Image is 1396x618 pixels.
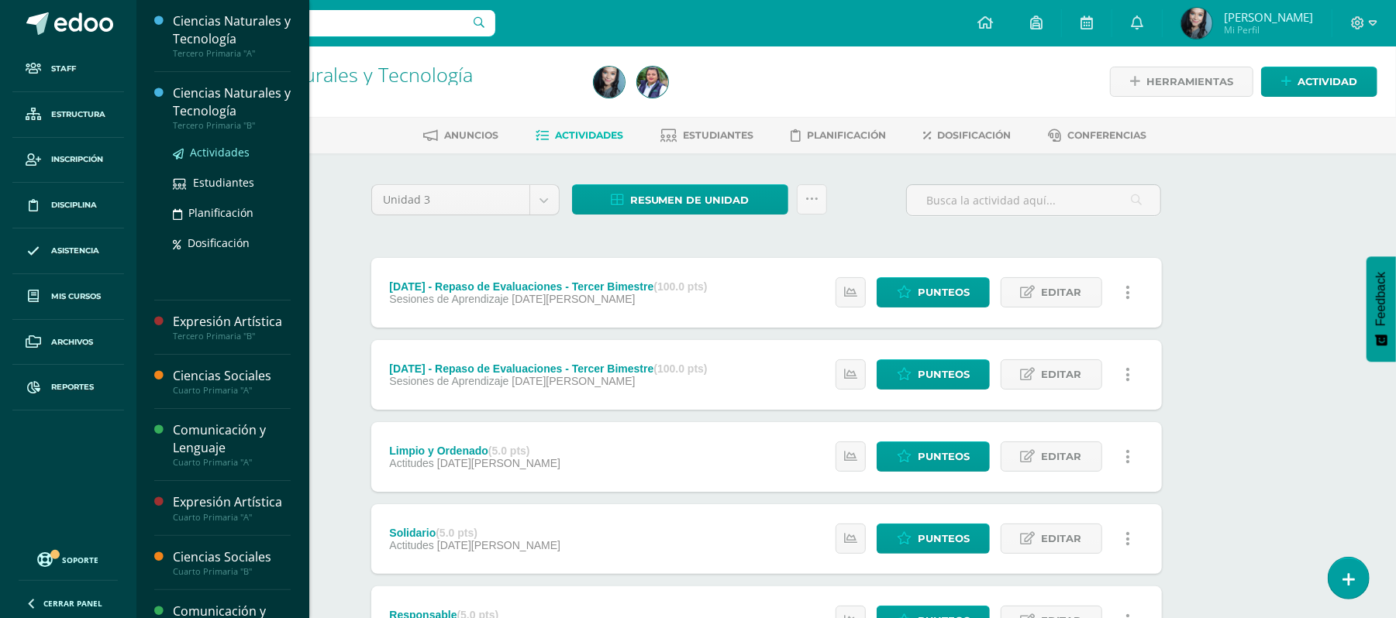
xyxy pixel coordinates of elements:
[512,375,635,387] span: [DATE][PERSON_NAME]
[173,204,291,221] a: Planificación
[51,63,76,75] span: Staff
[630,186,750,215] span: Resumen de unidad
[195,61,473,88] a: Ciencias Naturales y Tecnología
[918,360,970,389] span: Punteos
[389,527,560,539] div: Solidario
[193,175,254,190] span: Estudiantes
[923,123,1011,148] a: Dosificación
[173,367,291,385] div: Ciencias Sociales
[51,153,103,166] span: Inscripción
[190,145,250,160] span: Actividades
[173,421,291,457] div: Comunicación y Lenguaje
[43,598,102,609] span: Cerrar panel
[173,84,291,131] a: Ciencias Naturales y TecnologíaTercero Primaria "B"
[444,129,498,141] span: Anuncios
[572,184,788,215] a: Resumen de unidad
[173,421,291,468] a: Comunicación y LenguajeCuarto Primaria "A"
[389,539,434,551] span: Actitudes
[918,278,970,307] span: Punteos
[188,235,250,250] span: Dosificación
[173,548,291,566] div: Ciencias Sociales
[436,527,477,539] strong: (5.0 pts)
[173,331,291,342] div: Tercero Primaria "B"
[389,457,434,469] span: Actitudes
[877,277,990,307] a: Punteos
[937,129,1011,141] span: Dosificación
[1224,9,1313,25] span: [PERSON_NAME]
[389,293,508,305] span: Sesiones de Aprendizaje
[488,445,530,457] strong: (5.0 pts)
[653,362,707,375] strong: (100.0 pts)
[173,548,291,577] a: Ciencias SocialesCuarto Primaria "B"
[188,205,253,220] span: Planificación
[1042,278,1082,307] span: Editar
[1181,8,1212,39] img: 775886bf149f59632f5d85e739ecf2a2.png
[173,367,291,396] a: Ciencias SocialesCuarto Primaria "A"
[173,457,291,468] div: Cuarto Primaria "A"
[51,336,93,348] span: Archivos
[1224,23,1313,36] span: Mi Perfil
[12,138,124,184] a: Inscripción
[173,143,291,161] a: Actividades
[918,442,970,471] span: Punteos
[918,524,970,553] span: Punteos
[12,320,124,366] a: Archivos
[195,85,575,100] div: Tercero Primaria 'A'
[1067,129,1146,141] span: Conferencias
[173,385,291,396] div: Cuarto Primaria "A"
[12,46,124,92] a: Staff
[12,274,124,320] a: Mis cursos
[555,129,623,141] span: Actividades
[173,512,291,523] div: Cuarto Primaria "A"
[51,290,101,303] span: Mis cursos
[12,365,124,410] a: Reportes
[173,313,291,331] div: Expresión Artística
[372,185,559,215] a: Unidad 3
[173,12,291,59] a: Ciencias Naturales y TecnologíaTercero Primaria "A"
[653,280,707,293] strong: (100.0 pts)
[173,493,291,522] a: Expresión ArtísticaCuarto Primaria "A"
[536,123,623,148] a: Actividades
[12,183,124,228] a: Disciplina
[173,120,291,131] div: Tercero Primaria "B"
[173,12,291,48] div: Ciencias Naturales y Tecnología
[389,280,707,293] div: [DATE] - Repaso de Evaluaciones - Tercer Bimestre
[19,548,118,569] a: Soporte
[51,199,97,211] span: Disciplina
[877,359,990,390] a: Punteos
[51,245,99,257] span: Asistencia
[173,313,291,342] a: Expresión ArtísticaTercero Primaria "B"
[63,554,99,565] span: Soporte
[173,48,291,59] div: Tercero Primaria "A"
[907,185,1160,215] input: Busca la actividad aquí...
[423,123,498,148] a: Anuncios
[173,566,291,577] div: Cuarto Primaria "B"
[1110,67,1253,97] a: Herramientas
[1374,272,1388,326] span: Feedback
[173,84,291,120] div: Ciencias Naturales y Tecnología
[877,441,990,472] a: Punteos
[877,524,990,554] a: Punteos
[12,228,124,274] a: Asistencia
[1042,442,1082,471] span: Editar
[12,92,124,138] a: Estructura
[683,129,753,141] span: Estudiantes
[173,234,291,252] a: Dosificación
[1048,123,1146,148] a: Conferencias
[389,375,508,387] span: Sesiones de Aprendizaje
[51,381,94,393] span: Reportes
[146,10,495,36] input: Busca un usuario...
[384,185,518,215] span: Unidad 3
[51,108,105,121] span: Estructura
[660,123,753,148] a: Estudiantes
[1367,256,1396,362] button: Feedback - Mostrar encuesta
[173,173,291,191] a: Estudiantes
[195,64,575,85] h1: Ciencias Naturales y Tecnología
[437,539,560,551] span: [DATE][PERSON_NAME]
[807,129,886,141] span: Planificación
[1146,67,1233,96] span: Herramientas
[389,362,707,375] div: [DATE] - Repaso de Evaluaciones - Tercer Bimestre
[1042,360,1082,389] span: Editar
[594,67,625,98] img: 775886bf149f59632f5d85e739ecf2a2.png
[173,493,291,511] div: Expresión Artística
